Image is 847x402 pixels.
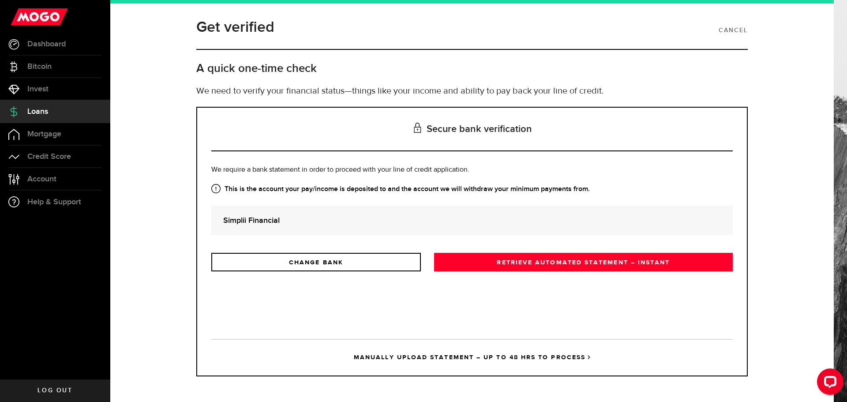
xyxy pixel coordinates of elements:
span: Help & Support [27,198,81,206]
span: Loans [27,108,48,116]
span: Bitcoin [27,63,52,71]
span: Dashboard [27,40,66,48]
h1: Get verified [196,16,274,39]
a: CHANGE BANK [211,253,421,271]
strong: Simplii Financial [223,214,721,226]
span: Mortgage [27,130,61,138]
span: Invest [27,85,49,93]
span: Credit Score [27,153,71,161]
a: RETRIEVE AUTOMATED STATEMENT – INSTANT [434,253,733,271]
iframe: LiveChat chat widget [810,365,847,402]
span: We require a bank statement in order to proceed with your line of credit application. [211,166,469,173]
h2: A quick one-time check [196,61,748,76]
a: Cancel [719,23,748,38]
h3: Secure bank verification [211,108,733,151]
p: We need to verify your financial status—things like your income and ability to pay back your line... [196,85,748,98]
span: Log out [37,387,72,394]
strong: This is the account your pay/income is deposited to and the account we will withdraw your minimum... [211,184,733,195]
span: Account [27,175,56,183]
